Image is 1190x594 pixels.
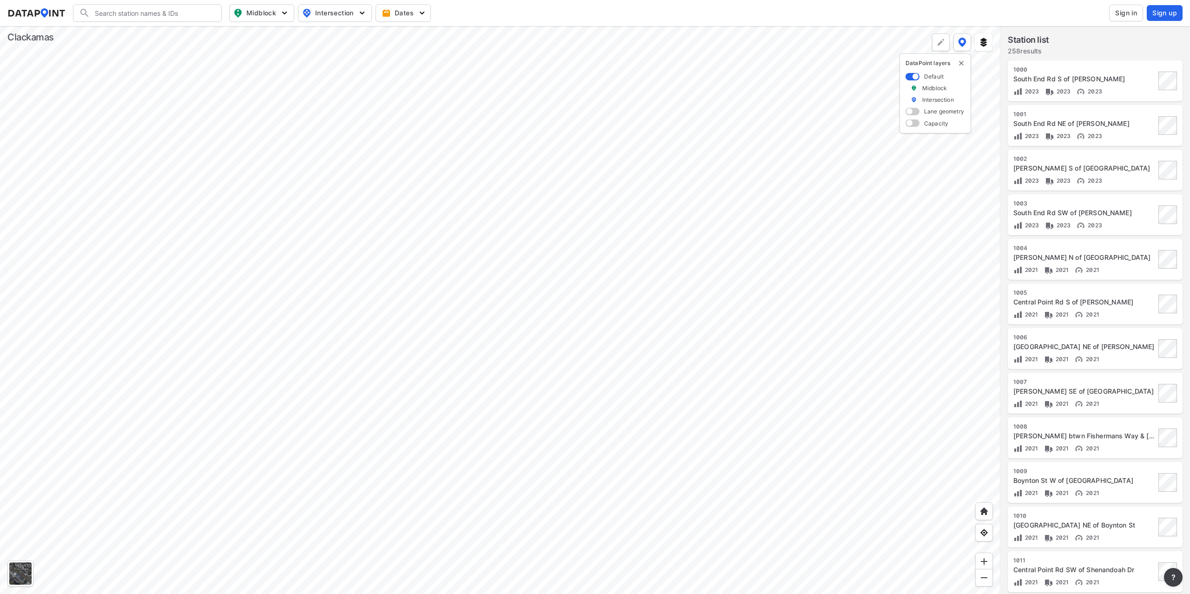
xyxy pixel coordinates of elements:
span: 2023 [1023,177,1039,184]
span: 2021 [1053,311,1069,318]
span: 2021 [1023,579,1038,586]
div: Boynton St W of Central Point Rd [1013,476,1156,485]
img: Vehicle class [1044,310,1053,319]
div: Zoom in [975,553,993,570]
label: Capacity [924,119,948,127]
img: Vehicle speed [1076,87,1085,96]
img: Vehicle speed [1074,399,1084,409]
div: Central Point Rd S of Partlow Rd [1013,297,1156,307]
button: more [1164,568,1183,587]
img: ZvzfEJKXnyWIrJytrsY285QMwk63cM6Drc+sIAAAAASUVORK5CYII= [979,557,989,566]
img: Vehicle class [1044,444,1053,453]
button: Midblock [229,4,294,22]
img: 5YPKRKmlfpI5mqlR8AD95paCi+0kK1fRFDJSaMmawlwaeJcJwk9O2fotCW5ve9gAAAAASUVORK5CYII= [357,8,367,18]
span: Midblock [233,7,288,19]
button: External layers [975,33,992,51]
button: Sign up [1147,5,1183,21]
span: 2021 [1023,445,1038,452]
div: Polygon tool [932,33,950,51]
span: 2023 [1023,132,1039,139]
span: 2021 [1053,579,1069,586]
div: Central Point Rd NE of McCord Rd [1013,342,1156,351]
span: 2021 [1084,311,1099,318]
img: dataPointLogo.9353c09d.svg [7,8,66,18]
span: 2023 [1023,222,1039,229]
label: Station list [1008,33,1049,46]
span: 2023 [1085,132,1102,139]
div: 1004 [1013,244,1156,252]
div: 1007 [1013,378,1156,386]
div: Pease Rd btwn Fishermans Way & McCord Rd [1013,431,1156,441]
div: South End Rd SW of Parrish Rd [1013,208,1156,218]
img: Volume count [1013,488,1023,498]
span: 2023 [1054,222,1071,229]
img: Vehicle class [1044,265,1053,275]
img: map_pin_int.54838e6b.svg [301,7,312,19]
button: Intersection [298,4,372,22]
img: Volume count [1013,310,1023,319]
button: Sign in [1109,5,1143,21]
img: Vehicle speed [1074,533,1084,542]
span: 2021 [1084,266,1099,273]
img: Volume count [1013,355,1023,364]
div: Zoom out [975,569,993,587]
img: Vehicle class [1044,578,1053,587]
img: +Dz8AAAAASUVORK5CYII= [936,38,945,47]
div: South End Rd S of Partlow Rd [1013,74,1156,84]
img: 5YPKRKmlfpI5mqlR8AD95paCi+0kK1fRFDJSaMmawlwaeJcJwk9O2fotCW5ve9gAAAAASUVORK5CYII= [417,8,427,18]
div: Central Point Rd SW of Shenandoah Dr [1013,565,1156,574]
img: layers.ee07997e.svg [979,38,988,47]
img: Vehicle class [1044,533,1053,542]
span: 2021 [1053,489,1069,496]
img: Vehicle class [1045,221,1054,230]
span: 2021 [1023,400,1038,407]
img: Vehicle class [1045,132,1054,141]
input: Search [90,6,216,20]
span: 2021 [1053,356,1069,363]
label: Lane geometry [924,107,964,115]
div: South End Rd NE of Partlow Rd [1013,119,1156,128]
img: Vehicle speed [1076,132,1085,141]
div: Central Point Rd NE of Boynton St [1013,521,1156,530]
div: 1003 [1013,200,1156,207]
img: Vehicle speed [1074,265,1084,275]
div: 1006 [1013,334,1156,341]
img: +XpAUvaXAN7GudzAAAAAElFTkSuQmCC [979,507,989,516]
img: Volume count [1013,578,1023,587]
img: Volume count [1013,87,1023,96]
div: 1001 [1013,111,1156,118]
button: delete [958,59,965,67]
span: 2021 [1084,356,1099,363]
span: 2021 [1023,266,1038,273]
img: data-point-layers.37681fc9.svg [958,38,966,47]
img: Volume count [1013,399,1023,409]
img: Vehicle speed [1074,578,1084,587]
img: Volume count [1013,132,1023,141]
img: Vehicle speed [1074,444,1084,453]
div: Partlow Rd S of South End Rd [1013,164,1156,173]
div: 1005 [1013,289,1156,297]
div: Clackamas [7,31,54,44]
div: 1009 [1013,468,1156,475]
img: 5YPKRKmlfpI5mqlR8AD95paCi+0kK1fRFDJSaMmawlwaeJcJwk9O2fotCW5ve9gAAAAASUVORK5CYII= [280,8,289,18]
span: 2021 [1084,489,1099,496]
img: Vehicle class [1044,355,1053,364]
img: Vehicle class [1045,87,1054,96]
img: Volume count [1013,221,1023,230]
span: 2021 [1053,266,1069,273]
div: 1011 [1013,557,1156,564]
label: Midblock [922,84,947,92]
div: McCord Rd SE of Central Point Rd [1013,387,1156,396]
img: Volume count [1013,533,1023,542]
span: 2023 [1085,177,1102,184]
span: 2023 [1054,132,1071,139]
button: Dates [376,4,431,22]
span: 2021 [1053,534,1069,541]
span: Dates [383,8,425,18]
span: 2023 [1085,222,1102,229]
img: Vehicle speed [1074,310,1084,319]
span: 2021 [1053,445,1069,452]
span: 2021 [1023,356,1038,363]
span: 2021 [1084,400,1099,407]
label: 258 results [1008,46,1049,56]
